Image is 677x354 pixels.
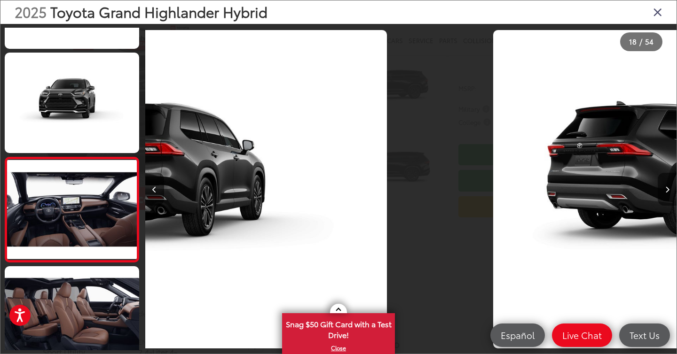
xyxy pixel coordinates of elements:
[496,329,539,341] span: Español
[638,38,643,45] span: /
[6,160,138,259] img: 2025 Toyota Grand Highlander Hybrid Hybrid MAX Platinum
[145,173,164,206] button: Previous image
[558,329,606,341] span: Live Chat
[625,329,664,341] span: Text Us
[3,52,140,154] img: 2025 Toyota Grand Highlander Hybrid Hybrid MAX Platinum
[658,173,677,206] button: Next image
[283,314,394,343] span: Snag $50 Gift Card with a Test Drive!
[15,1,47,22] span: 2025
[619,323,670,347] a: Text Us
[629,36,637,46] span: 18
[653,6,662,18] i: Close gallery
[645,36,653,46] span: 54
[552,323,612,347] a: Live Chat
[50,1,268,22] span: Toyota Grand Highlander Hybrid
[490,323,545,347] a: Español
